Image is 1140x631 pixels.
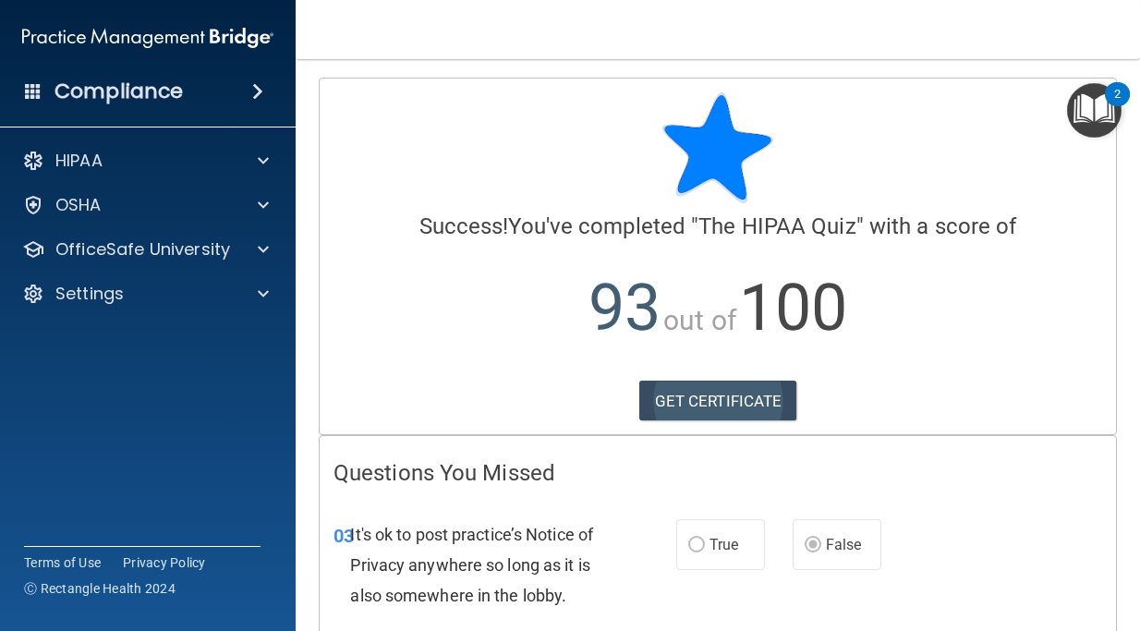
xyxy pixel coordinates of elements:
[739,270,847,346] span: 100
[55,283,124,305] p: Settings
[334,525,354,547] span: 03
[22,194,269,216] a: OSHA
[55,238,230,261] p: OfficeSafe University
[663,304,736,336] span: out of
[22,150,269,172] a: HIPAA
[826,536,862,553] span: False
[588,270,661,346] span: 93
[350,525,593,605] span: It's ok to post practice’s Notice of Privacy anywhere so long as it is also somewhere in the lobby.
[22,238,269,261] a: OfficeSafe University
[709,536,738,553] span: True
[1114,94,1121,118] div: 2
[662,92,773,203] img: blue-star-rounded.9d042014.png
[334,461,1102,485] h4: Questions You Missed
[24,579,176,598] span: Ⓒ Rectangle Health 2024
[688,539,705,552] input: True
[24,553,101,572] a: Terms of Use
[419,213,509,239] span: Success!
[123,553,206,572] a: Privacy Policy
[55,150,103,172] p: HIPAA
[22,283,269,305] a: Settings
[698,213,855,239] span: The HIPAA Quiz
[55,79,183,104] h4: Compliance
[805,539,821,552] input: False
[1067,83,1122,138] button: Open Resource Center, 2 new notifications
[22,19,273,56] img: PMB logo
[334,214,1102,238] h4: You've completed " " with a score of
[639,381,797,421] a: GET CERTIFICATE
[55,194,102,216] p: OSHA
